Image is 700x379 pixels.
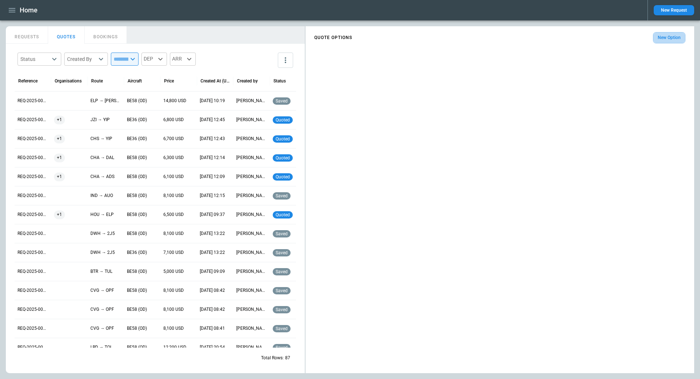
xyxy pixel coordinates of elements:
p: BE58 (OD) [127,287,157,294]
span: +1 [54,111,65,129]
p: [PERSON_NAME] [236,231,267,237]
p: 10/05/2025 12:14 [200,155,230,161]
p: BE36 (OD) [127,250,157,256]
p: 10/03/2025 09:37 [200,212,230,218]
p: REQ-2025-000322 [17,136,48,142]
span: quoted [274,212,291,217]
div: Aircraft [128,78,142,84]
p: [PERSON_NAME] [236,136,267,142]
button: QUOTES [48,26,85,44]
p: BE58 (OD) [127,268,157,275]
div: Saved [273,224,303,243]
span: saved [274,250,289,255]
div: Route [91,78,103,84]
p: REQ-2025-000316 [17,212,48,218]
span: saved [274,307,289,312]
span: +1 [54,167,65,186]
p: REQ-2025-000319 [17,155,48,161]
p: CVG → OPF [90,287,121,294]
p: CVG → OPF [90,306,121,313]
div: Status [273,78,286,84]
p: [PERSON_NAME] [236,287,267,294]
span: +1 [54,205,65,224]
p: HOU → ELP [90,212,121,218]
span: quoted [274,174,291,179]
p: REQ-2025-000312 [17,306,48,313]
p: BE36 (OD) [127,136,157,142]
p: BE58 (OD) [127,306,157,313]
p: [PERSON_NAME] [236,193,267,199]
div: Created by [237,78,258,84]
p: REQ-2025-000323 [17,98,48,104]
span: saved [274,288,289,293]
div: Saved [273,281,303,300]
p: 6,500 USD [163,212,194,218]
p: CVG → OPF [90,325,121,332]
p: 09/26/2025 09:09 [200,268,230,275]
span: quoted [274,155,291,161]
p: [PERSON_NAME] [236,250,267,256]
p: 09/28/2025 13:22 [200,250,230,256]
div: Saved [273,319,303,338]
p: REQ-2025-000319 [17,174,48,180]
p: BE58 (OD) [127,98,157,104]
span: +1 [54,129,65,148]
p: 8,100 USD [163,325,194,332]
p: 8,100 USD [163,231,194,237]
h4: QUOTE OPTIONS [314,36,352,39]
p: BE58 (OD) [127,231,157,237]
p: REQ-2025-000314 [17,268,48,275]
p: BE58 (OD) [127,212,157,218]
button: BOOKINGS [85,26,127,44]
span: +1 [54,148,65,167]
p: 8,100 USD [163,193,194,199]
p: 6,100 USD [163,174,194,180]
p: 09/26/2025 08:41 [200,325,230,332]
p: [PERSON_NAME] [236,98,267,104]
button: New Request [654,5,694,15]
p: [PERSON_NAME] [236,155,267,161]
button: New Option [653,32,685,43]
div: Saved [273,262,303,281]
div: Organisations [55,78,82,84]
div: Reference [18,78,38,84]
div: Created At (UTC-05:00) [201,78,230,84]
p: [PERSON_NAME] [236,268,267,275]
p: BE36 (OD) [127,117,157,123]
p: [PERSON_NAME] [236,306,267,313]
div: Saved [273,186,303,205]
p: 87 [285,355,290,361]
p: DWH → 2J5 [90,250,121,256]
div: Price [164,78,174,84]
span: saved [274,98,289,104]
p: REQ-2025-000312 [17,287,48,294]
p: 09/26/2025 08:42 [200,287,230,294]
p: 10/05/2025 12:09 [200,174,230,180]
div: Status [20,55,50,63]
p: JZI → YIP [90,117,121,123]
p: REQ-2025-000315 [17,250,48,256]
p: 10/07/2025 10:19 [200,98,230,104]
p: BE58 (OD) [127,193,157,199]
p: 14,800 USD [163,98,194,104]
p: 7,100 USD [163,250,194,256]
p: DWH → 2J5 [90,231,121,237]
p: CHA → ADS [90,174,121,180]
p: REQ-2025-000315 [17,231,48,237]
p: BE58 (OD) [127,155,157,161]
p: BE58 (OD) [127,325,157,332]
div: Quoted [273,167,303,186]
div: Saved [273,338,303,357]
p: IND → AUO [90,193,121,199]
p: 10/05/2025 12:43 [200,136,230,142]
p: 6,300 USD [163,155,194,161]
p: [PERSON_NAME] [236,174,267,180]
span: saved [274,231,289,236]
div: ARR [170,53,196,66]
p: [PERSON_NAME] [236,117,267,123]
div: Saved [273,243,303,262]
span: saved [274,326,289,331]
p: 6,800 USD [163,117,194,123]
button: more [278,53,293,68]
div: Quoted [273,205,303,224]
